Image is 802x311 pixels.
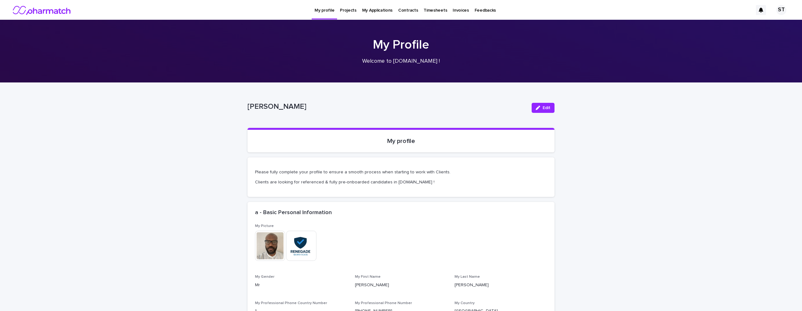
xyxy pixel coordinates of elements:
[255,275,274,279] span: My Gender
[276,58,526,65] p: Welcome to [DOMAIN_NAME] !
[255,169,547,175] p: Please fully complete your profile to ensure a smooth process when starting to work with Clients.
[255,301,327,305] span: My Professional Phone Country Number
[355,282,447,288] p: [PERSON_NAME]
[247,102,527,111] p: [PERSON_NAME]
[455,275,480,279] span: My Last Name
[247,37,555,52] h1: My Profile
[255,209,332,216] h2: a - Basic Personal Information
[13,4,72,16] img: nMxkRIEURaCxZB0ULbfH
[355,275,381,279] span: My First Name
[543,106,550,110] span: Edit
[255,137,547,145] p: My profile
[255,282,347,288] p: Mr
[255,179,547,185] p: Clients are looking for referenced & fully pre-onboarded candidates in [DOMAIN_NAME] !
[532,103,555,113] button: Edit
[455,301,475,305] span: My Country
[776,5,786,15] div: ST
[255,224,274,228] span: My Picture
[355,301,412,305] span: My Professional Phone Number
[455,282,547,288] p: [PERSON_NAME]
